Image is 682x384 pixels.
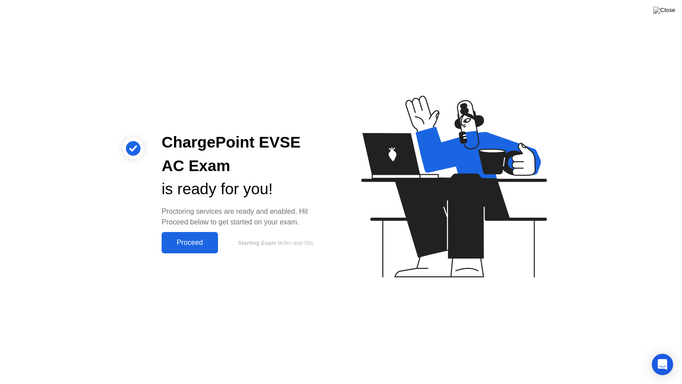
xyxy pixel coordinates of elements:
div: Open Intercom Messenger [652,354,673,375]
div: is ready for you! [162,177,327,201]
div: ChargePoint EVSE AC Exam [162,131,327,178]
div: Proctoring services are ready and enabled. Hit Proceed below to get started on your exam. [162,206,327,228]
button: Starting Exam in9m and 58s [222,234,327,251]
button: Proceed [162,232,218,253]
span: 9m and 58s [284,240,313,246]
img: Close [653,7,675,14]
div: Proceed [164,239,215,247]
